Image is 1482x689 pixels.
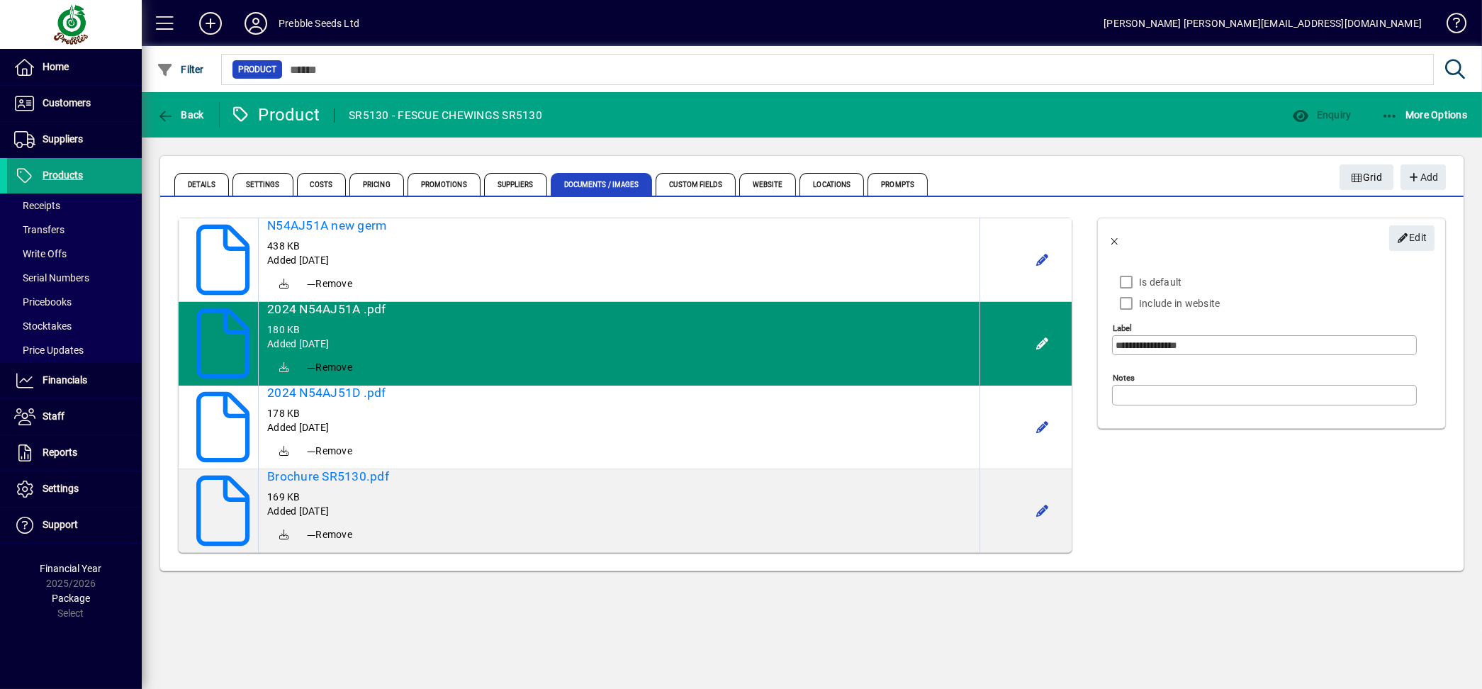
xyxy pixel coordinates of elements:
span: Documents / Images [551,173,653,196]
span: Staff [43,410,64,422]
button: Remove [301,354,358,380]
span: Settings [232,173,293,196]
a: Stocktakes [7,314,142,338]
button: Edit [1031,332,1054,355]
button: Remove [301,271,358,296]
span: Products [43,169,83,181]
a: Download [267,518,301,552]
span: Suppliers [484,173,547,196]
button: Grid [1340,164,1394,190]
span: Financials [43,374,87,386]
button: Remove [301,522,358,547]
span: Back [157,109,204,121]
div: Added [DATE] [267,337,971,351]
button: Back [153,102,208,128]
span: Details [174,173,229,196]
a: Price Updates [7,338,142,362]
span: Write Offs [14,248,67,259]
span: Locations [799,173,864,196]
button: More Options [1378,102,1471,128]
div: Added [DATE] [267,420,971,435]
div: 180 KB [267,323,971,337]
span: Home [43,61,69,72]
a: Suppliers [7,122,142,157]
button: Filter [153,57,208,82]
span: Remove [307,527,352,542]
span: Costs [297,173,347,196]
a: Knowledge Base [1436,3,1464,49]
span: Support [43,519,78,530]
span: Remove [307,360,352,374]
a: Reports [7,435,142,471]
button: Edit [1031,416,1054,439]
a: Download [267,267,301,301]
span: Pricebooks [14,296,72,308]
span: Remove [307,444,352,458]
span: Product [238,62,276,77]
span: Edit [1397,226,1427,250]
a: Staff [7,399,142,435]
a: Pricebooks [7,290,142,314]
div: Product [230,103,320,126]
button: Remove [301,438,358,464]
a: 2024 N54AJ51A .pdf [267,302,971,317]
a: Download [267,351,301,385]
div: 178 KB [267,406,971,420]
div: Added [DATE] [267,504,971,518]
a: Financials [7,363,142,398]
span: Suppliers [43,133,83,145]
div: 169 KB [267,490,971,504]
a: Transfers [7,218,142,242]
span: Settings [43,483,79,494]
mat-label: Notes [1113,373,1135,383]
span: Add [1408,166,1438,189]
button: Edit [1389,225,1435,251]
div: SR5130 - FESCUE CHEWINGS SR5130 [349,104,542,127]
a: Brochure SR5130.pdf [267,469,971,484]
button: Edit [1031,500,1054,522]
button: Back [1098,221,1132,255]
button: Add [1400,164,1446,190]
app-page-header-button: Back [142,102,220,128]
mat-label: Label [1113,323,1132,333]
span: Prompts [868,173,928,196]
span: Promotions [408,173,481,196]
a: Write Offs [7,242,142,266]
a: Download [267,435,301,469]
a: Home [7,50,142,85]
button: Profile [233,11,279,36]
span: Filter [157,64,204,75]
span: Customers [43,97,91,108]
div: [PERSON_NAME] [PERSON_NAME][EMAIL_ADDRESS][DOMAIN_NAME] [1104,12,1422,35]
span: Stocktakes [14,320,72,332]
a: Customers [7,86,142,121]
a: 2024 N54AJ51D .pdf [267,386,971,400]
span: Package [52,593,90,604]
span: Price Updates [14,344,84,356]
div: Added [DATE] [267,253,971,267]
span: Financial Year [40,563,102,574]
button: Add [188,11,233,36]
div: Prebble Seeds Ltd [279,12,359,35]
a: Support [7,508,142,543]
a: N54AJ51A new germ [267,218,971,233]
span: Receipts [14,200,60,211]
a: Serial Numbers [7,266,142,290]
a: Settings [7,471,142,507]
button: Edit [1031,249,1054,271]
span: More Options [1381,109,1468,121]
span: Serial Numbers [14,272,89,284]
span: Website [739,173,797,196]
span: Remove [307,276,352,291]
a: Receipts [7,194,142,218]
span: Transfers [14,224,64,235]
span: Grid [1351,166,1383,189]
span: Custom Fields [656,173,735,196]
span: Reports [43,447,77,458]
div: 438 KB [267,239,971,253]
span: Pricing [349,173,404,196]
